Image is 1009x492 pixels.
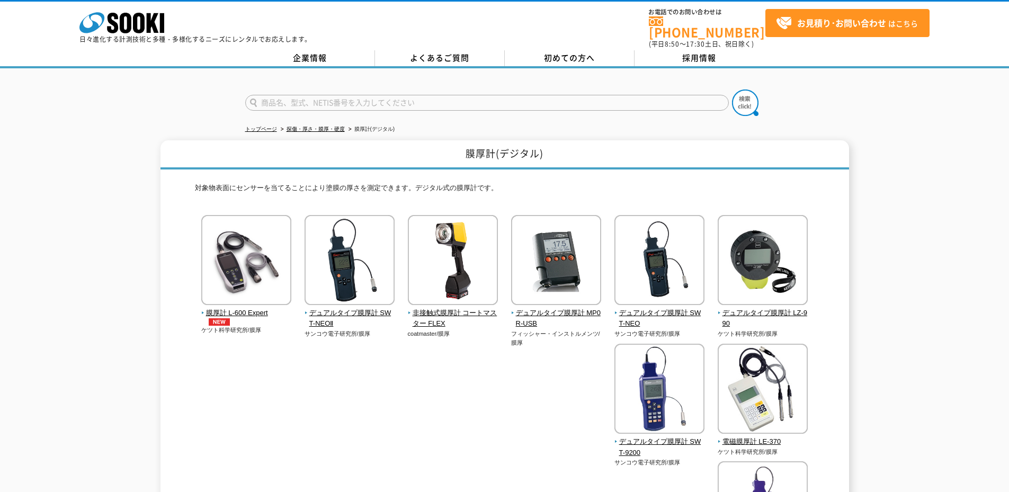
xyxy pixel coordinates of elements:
a: デュアルタイプ膜厚計 MP0R-USB [511,298,602,329]
span: デュアルタイプ膜厚計 SWT-NEOⅡ [305,308,395,330]
p: サンコウ電子研究所/膜厚 [614,458,705,467]
img: デュアルタイプ膜厚計 SWT-NEOⅡ [305,215,395,308]
p: ケツト科学研究所/膜厚 [718,329,808,338]
span: デュアルタイプ膜厚計 LZ-990 [718,308,808,330]
img: btn_search.png [732,90,758,116]
p: 対象物表面にセンサーを当てることにより塗膜の厚さを測定できます。デジタル式の膜厚計です。 [195,183,815,199]
p: サンコウ電子研究所/膜厚 [614,329,705,338]
a: 企業情報 [245,50,375,66]
span: デュアルタイプ膜厚計 SWT-NEO [614,308,705,330]
a: よくあるご質問 [375,50,505,66]
strong: お見積り･お問い合わせ [797,16,886,29]
p: サンコウ電子研究所/膜厚 [305,329,395,338]
a: お見積り･お問い合わせはこちら [765,9,930,37]
p: coatmaster/膜厚 [408,329,498,338]
span: デュアルタイプ膜厚計 SWT-9200 [614,436,705,459]
span: 初めての方へ [544,52,595,64]
img: 電磁膜厚計 LE-370 [718,344,808,436]
a: 初めての方へ [505,50,635,66]
img: NEW [206,318,233,326]
span: デュアルタイプ膜厚計 MP0R-USB [511,308,602,330]
a: 電磁膜厚計 LE-370 [718,426,808,448]
img: 非接触式膜厚計 コートマスター FLEX [408,215,498,308]
a: トップページ [245,126,277,132]
span: 膜厚計 L-600 Expert [201,308,292,326]
span: 8:50 [665,39,680,49]
img: デュアルタイプ膜厚計 LZ-990 [718,215,808,308]
a: デュアルタイプ膜厚計 SWT-NEOⅡ [305,298,395,329]
li: 膜厚計(デジタル) [346,124,395,135]
input: 商品名、型式、NETIS番号を入力してください [245,95,729,111]
img: デュアルタイプ膜厚計 SWT-9200 [614,344,704,436]
h1: 膜厚計(デジタル) [160,140,849,169]
a: 採用情報 [635,50,764,66]
a: デュアルタイプ膜厚計 SWT-9200 [614,426,705,458]
a: 非接触式膜厚計 コートマスター FLEX [408,298,498,329]
img: デュアルタイプ膜厚計 MP0R-USB [511,215,601,308]
p: ケツト科学研究所/膜厚 [201,326,292,335]
p: ケツト科学研究所/膜厚 [718,448,808,457]
p: フィッシャー・インストルメンツ/膜厚 [511,329,602,347]
span: お電話でのお問い合わせは [649,9,765,15]
span: 非接触式膜厚計 コートマスター FLEX [408,308,498,330]
span: 17:30 [686,39,705,49]
img: デュアルタイプ膜厚計 SWT-NEO [614,215,704,308]
span: (平日 ～ 土日、祝日除く) [649,39,754,49]
img: 膜厚計 L-600 Expert [201,215,291,308]
span: 電磁膜厚計 LE-370 [718,436,808,448]
p: 日々進化する計測技術と多種・多様化するニーズにレンタルでお応えします。 [79,36,311,42]
a: [PHONE_NUMBER] [649,16,765,38]
a: デュアルタイプ膜厚計 LZ-990 [718,298,808,329]
a: 膜厚計 L-600 ExpertNEW [201,298,292,326]
a: デュアルタイプ膜厚計 SWT-NEO [614,298,705,329]
a: 探傷・厚さ・膜厚・硬度 [287,126,345,132]
span: はこちら [776,15,918,31]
